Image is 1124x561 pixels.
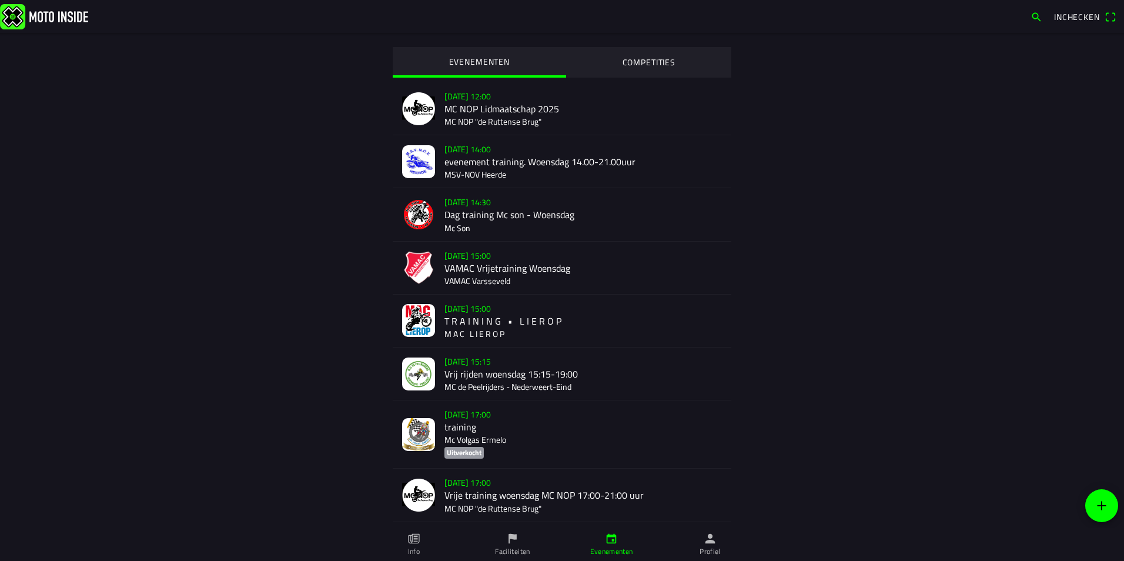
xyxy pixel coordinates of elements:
[1054,11,1100,23] span: Inchecken
[590,546,633,557] ion-label: Evenementen
[402,304,435,337] img: Ml1wckNqqq2B0qDl1OuHyIYXci5QANY2MHW8TkLZ.png
[566,47,732,78] ion-segment-button: COMPETITIES
[700,546,721,557] ion-label: Profiel
[402,358,435,390] img: BJXEyFSGeljWqhIFo8baOR8BvqMa5TuSJJWuphEI.jpg
[506,532,519,545] ion-icon: flag
[402,251,435,284] img: 4wPXVqhgIIq3RXnaN8BfhCu5lK2EnA9ObyJmhxCN.png
[1048,6,1122,26] a: Incheckenqr scanner
[393,82,731,135] a: [DATE] 12:00MC NOP Lidmaatschap 2025MC NOP "de Ruttense Brug"
[393,348,731,400] a: [DATE] 15:15Vrij rijden woensdag 15:15-19:00MC de Peelrijders - Nederweert-Eind
[393,188,731,241] a: [DATE] 14:30Dag training Mc son - WoensdagMc Son
[402,418,435,451] img: 8iVUwNYm15NGJzsoOD2yMU6uAzl5nPwHL447zpDN.jpg
[393,47,566,78] ion-segment-button: EVENEMENTEN
[408,546,420,557] ion-label: Info
[407,532,420,545] ion-icon: paper
[1025,6,1048,26] a: search
[393,295,731,348] a: [DATE] 15:00T R A I N I N G • L I E R O PM A C L I E R O P
[704,532,717,545] ion-icon: person
[402,92,435,125] img: GmdhPuAHibeqhJsKIY2JiwLbclnkXaGSfbvBl2T8.png
[393,135,731,188] a: [DATE] 14:00evenement training. Woensdag 14.00-21.00uurMSV-NOV Heerde
[393,469,731,522] a: [DATE] 17:00Vrije training woensdag MC NOP 17:00-21:00 uurMC NOP "de Ruttense Brug"
[402,198,435,231] img: sfRBxcGZmvZ0K6QUyq9TbY0sbKJYVDoKWVN9jkDZ.png
[605,532,618,545] ion-icon: calendar
[1095,499,1109,513] ion-icon: add
[393,400,731,469] a: [DATE] 17:00trainingMc Volgas ErmeloUitverkocht
[402,479,435,512] img: NjdwpvkGicnr6oC83998ZTDUeXJJ29cK9cmzxz8K.png
[402,145,435,178] img: RKBXJwmaPMt1lCW2hDCF4XE68HbSFDv78opMzBkr.jpg
[495,546,530,557] ion-label: Faciliteiten
[393,242,731,295] a: [DATE] 15:00VAMAC Vrijetraining WoensdagVAMAC Varsseveld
